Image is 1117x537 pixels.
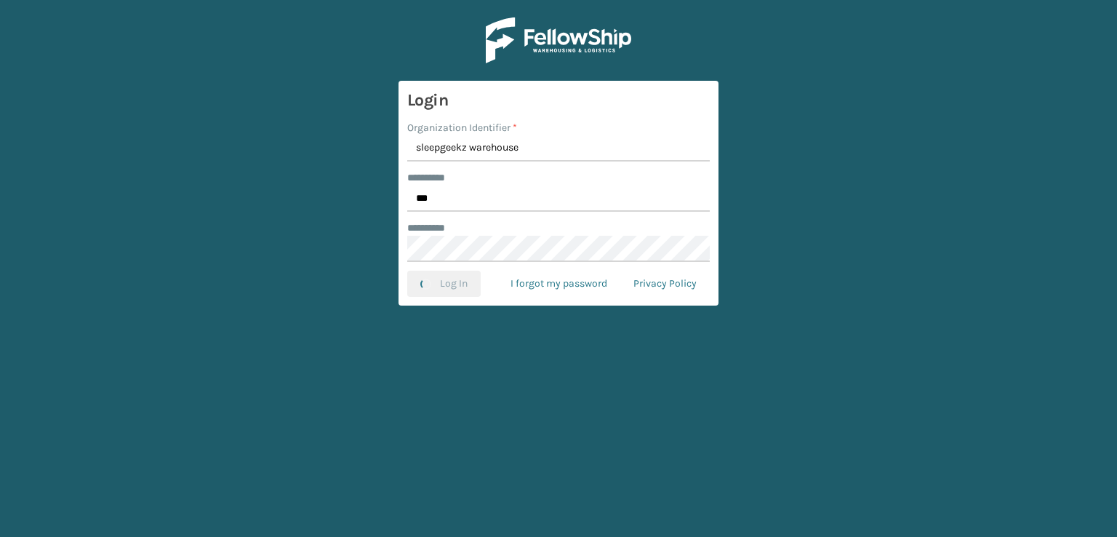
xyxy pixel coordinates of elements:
h3: Login [407,89,710,111]
a: I forgot my password [497,271,620,297]
img: Logo [486,17,631,63]
a: Privacy Policy [620,271,710,297]
button: Log In [407,271,481,297]
label: Organization Identifier [407,120,517,135]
